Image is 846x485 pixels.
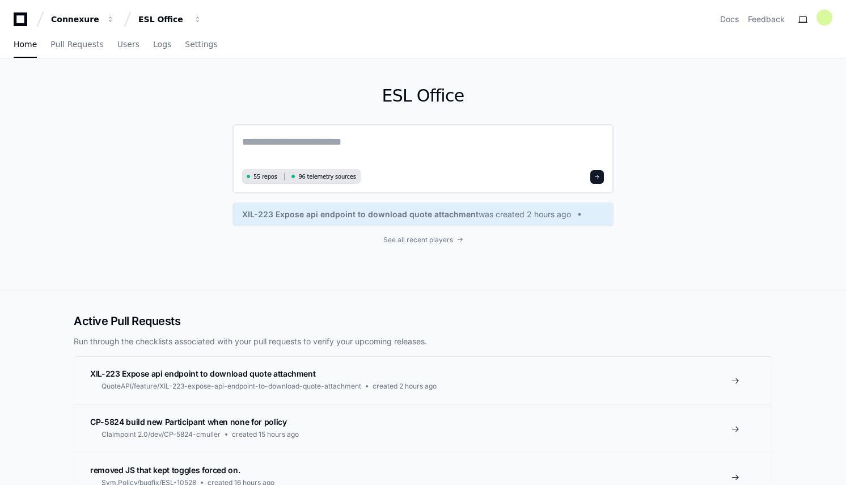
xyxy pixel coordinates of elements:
span: XIL-223 Expose api endpoint to download quote attachment [242,209,479,220]
span: Logs [153,41,171,48]
span: created 15 hours ago [232,430,299,439]
span: XIL-223 Expose api endpoint to download quote attachment [90,369,315,378]
a: Settings [185,32,217,58]
h2: Active Pull Requests [74,313,772,329]
span: Pull Requests [50,41,103,48]
div: ESL Office [138,14,187,25]
a: Users [117,32,139,58]
span: CP-5824 build new Participant when none for policy [90,417,287,427]
a: CP-5824 build new Participant when none for policyClaimpoint 2.0/dev/CP-5824-cmullercreated 15 ho... [74,404,772,453]
span: Settings [185,41,217,48]
span: Claimpoint 2.0/dev/CP-5824-cmuller [101,430,221,439]
a: See all recent players [232,235,614,244]
span: 55 repos [253,172,277,181]
span: was created 2 hours ago [479,209,571,220]
span: QuoteAPI/feature/XIL-223-expose-api-endpoint-to-download-quote-attachment [101,382,361,391]
h1: ESL Office [232,86,614,106]
button: ESL Office [134,9,206,29]
a: XIL-223 Expose api endpoint to download quote attachmentwas created 2 hours ago [242,209,604,220]
span: removed JS that kept toggles forced on. [90,465,240,475]
a: Home [14,32,37,58]
button: Feedback [748,14,785,25]
span: Home [14,41,37,48]
p: Run through the checklists associated with your pull requests to verify your upcoming releases. [74,336,772,347]
a: XIL-223 Expose api endpoint to download quote attachmentQuoteAPI/feature/XIL-223-expose-api-endpo... [74,357,772,404]
span: created 2 hours ago [373,382,437,391]
a: Logs [153,32,171,58]
a: Docs [720,14,739,25]
a: Pull Requests [50,32,103,58]
div: Connexure [51,14,100,25]
button: Connexure [46,9,119,29]
span: See all recent players [383,235,453,244]
span: Users [117,41,139,48]
span: 96 telemetry sources [298,172,356,181]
